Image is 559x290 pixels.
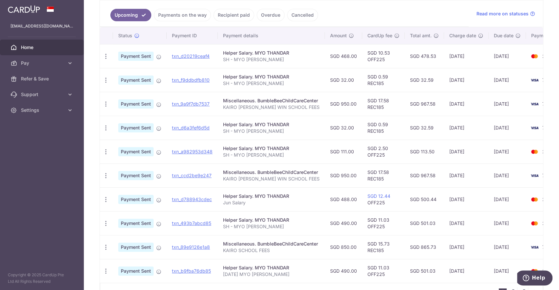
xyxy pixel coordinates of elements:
td: SGD 490.00 [325,211,362,235]
p: Jun Salary [223,199,320,206]
td: SGD 950.00 [325,163,362,187]
span: Payment Sent [118,266,154,276]
div: Helper Salary. MYO THANDAR [223,50,320,56]
a: txn_493b7abcd85 [172,220,211,226]
a: txn_89e9126e1a8 [172,244,210,250]
div: Helper Salary. MYO THANDAR [223,145,320,152]
td: SGD 11.03 OFF225 [362,211,405,235]
td: [DATE] [489,44,526,68]
span: Home [21,44,64,51]
a: SGD 12.44 [367,193,390,199]
span: Charge date [449,32,476,39]
span: 7005 [542,173,553,178]
span: Read more on statuses [476,10,529,17]
img: CardUp [8,5,40,13]
td: [DATE] [444,116,489,140]
span: 2460 [542,53,554,59]
span: Payment Sent [118,123,154,132]
span: Payment Sent [118,171,154,180]
td: SGD 32.00 [325,68,362,92]
td: [DATE] [444,259,489,283]
a: txn_d788943cdec [172,196,212,202]
td: OFF225 [362,187,405,211]
img: Bank Card [528,52,541,60]
td: SGD 10.53 OFF225 [362,44,405,68]
p: KAIRO [PERSON_NAME] WIN SCHOOL FEES [223,104,320,111]
td: [DATE] [444,163,489,187]
span: 2460 [542,149,554,154]
td: SGD 488.00 [325,187,362,211]
span: Payment Sent [118,147,154,156]
td: SGD 32.59 [405,116,444,140]
p: [EMAIL_ADDRESS][DOMAIN_NAME] [10,23,73,29]
a: txn_ccd2be9e247 [172,173,212,178]
span: Payment Sent [118,243,154,252]
span: Support [21,91,64,98]
span: Due date [494,32,513,39]
span: CardUp fee [367,32,392,39]
th: Payment ID [167,27,218,44]
td: [DATE] [489,68,526,92]
span: Refer & Save [21,76,64,82]
td: [DATE] [489,92,526,116]
span: Pay [21,60,64,66]
img: Bank Card [528,243,541,251]
p: [DATE] MYO [PERSON_NAME] [223,271,320,278]
th: Payment details [218,27,325,44]
div: Helper Salary. MYO THANDAR [223,193,320,199]
td: SGD 468.00 [325,44,362,68]
td: [DATE] [444,187,489,211]
img: Bank Card [528,196,541,203]
img: Bank Card [528,148,541,156]
td: SGD 15.73 REC185 [362,235,405,259]
a: txn_f9ddbdfb810 [172,77,210,83]
td: SGD 2.50 OFF225 [362,140,405,163]
span: Amount [330,32,347,39]
td: SGD 950.00 [325,92,362,116]
a: txn_a982953d348 [172,149,213,154]
td: SGD 17.58 REC185 [362,92,405,116]
p: SH - MYO [PERSON_NAME] [223,223,320,230]
a: Overdue [257,9,285,21]
td: SGD 11.03 OFF225 [362,259,405,283]
td: [DATE] [489,259,526,283]
span: Payment Sent [118,99,154,109]
td: SGD 967.58 [405,163,444,187]
td: SGD 113.50 [405,140,444,163]
a: txn_d6a3fef6d5d [172,125,210,130]
a: txn_b9fba76db85 [172,268,211,274]
div: Miscellaneous. BumbleBeeChildCareCenter [223,97,320,104]
td: [DATE] [489,140,526,163]
span: Payment Sent [118,52,154,61]
td: SGD 501.03 [405,259,444,283]
p: KAIRO [PERSON_NAME] WIN SCHOOL FEES [223,176,320,182]
td: [DATE] [444,44,489,68]
div: Miscellaneous. BumbleBeeChildCareCenter [223,169,320,176]
td: SGD 0.59 REC185 [362,116,405,140]
img: Bank Card [528,124,541,132]
td: SGD 501.03 [405,211,444,235]
a: Recipient paid [214,9,254,21]
img: Bank Card [528,267,541,275]
span: Payment Sent [118,195,154,204]
p: KAIRO SCHOOL FEES [223,247,320,254]
span: 7005 [542,244,553,250]
td: [DATE] [444,92,489,116]
td: SGD 967.58 [405,92,444,116]
td: SGD 478.53 [405,44,444,68]
p: SH - MYO [PERSON_NAME] [223,80,320,87]
td: SGD 17.58 REC185 [362,163,405,187]
img: Bank Card [528,219,541,227]
a: Read more on statuses [476,10,535,17]
a: txn_d20219ceaf4 [172,53,210,59]
td: SGD 865.73 [405,235,444,259]
td: [DATE] [489,163,526,187]
td: [DATE] [444,68,489,92]
p: SH - MYO [PERSON_NAME] [223,152,320,158]
div: Helper Salary. MYO THANDAR [223,74,320,80]
a: Payments on the way [154,9,211,21]
span: 7005 [542,101,553,107]
td: SGD 0.59 REC185 [362,68,405,92]
span: Payment Sent [118,219,154,228]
